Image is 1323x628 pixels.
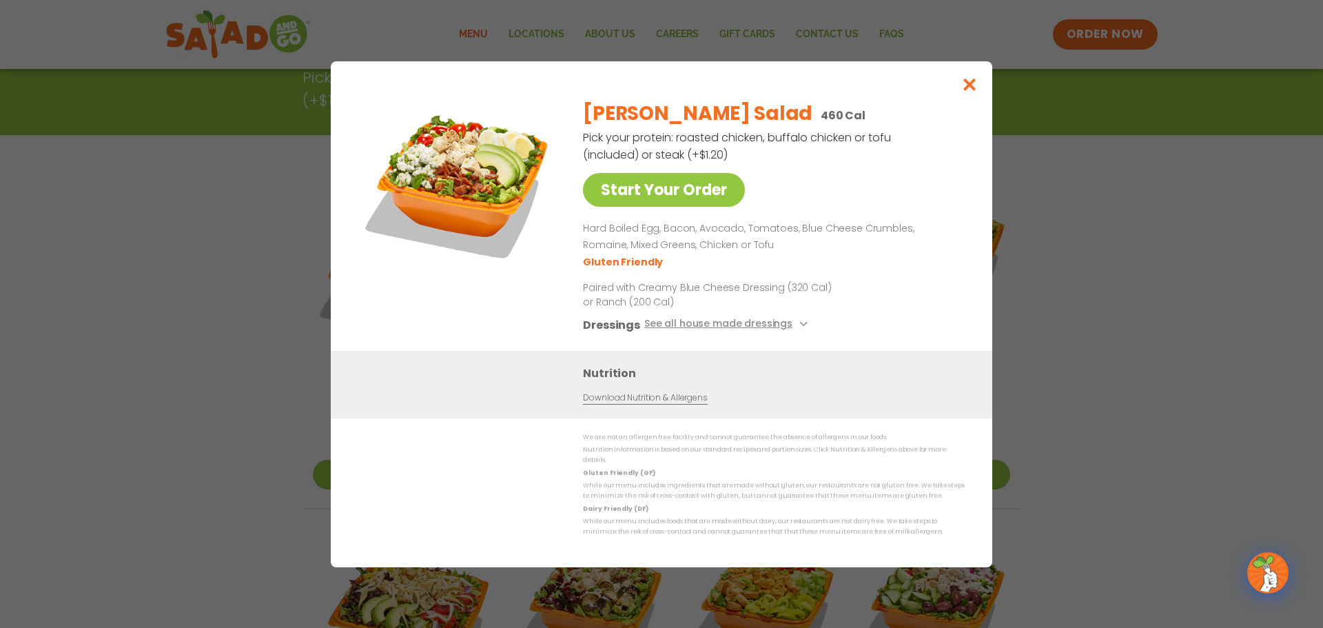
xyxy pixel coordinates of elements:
img: Featured product photo for Cobb Salad [362,89,555,282]
p: Pick your protein: roasted chicken, buffalo chicken or tofu (included) or steak (+$1.20) [583,129,893,163]
strong: Dairy Friendly (DF) [583,504,648,512]
a: Start Your Order [583,173,745,207]
p: Paired with Creamy Blue Cheese Dressing (320 Cal) or Ranch (200 Cal) [583,280,838,309]
p: While our menu includes foods that are made without dairy, our restaurants are not dairy free. We... [583,516,965,538]
p: Nutrition information is based on our standard recipes and portion sizes. Click Nutrition & Aller... [583,445,965,466]
h2: [PERSON_NAME] Salad [583,99,812,128]
h3: Dressings [583,316,640,333]
p: Hard Boiled Egg, Bacon, Avocado, Tomatoes, Blue Cheese Crumbles, Romaine, Mixed Greens, Chicken o... [583,221,959,254]
a: Download Nutrition & Allergens [583,391,707,404]
li: Gluten Friendly [583,254,665,269]
img: wpChatIcon [1249,554,1287,592]
p: 460 Cal [821,107,865,124]
p: While our menu includes ingredients that are made without gluten, our restaurants are not gluten ... [583,480,965,502]
button: Close modal [947,61,992,108]
strong: Gluten Friendly (GF) [583,468,655,476]
h3: Nutrition [583,364,972,381]
button: See all house made dressings [644,316,812,333]
p: We are not an allergen free facility and cannot guarantee the absence of allergens in our foods. [583,432,965,443]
